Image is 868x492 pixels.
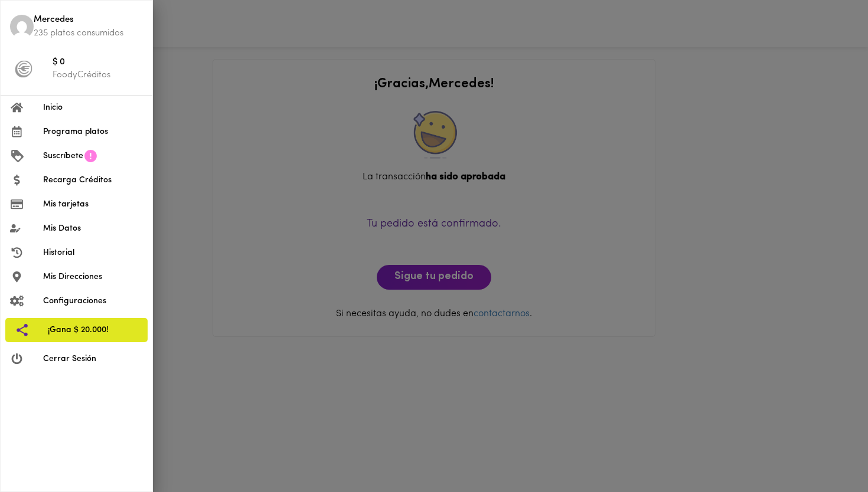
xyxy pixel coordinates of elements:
[43,271,143,283] span: Mis Direcciones
[43,247,143,259] span: Historial
[34,27,143,40] p: 235 platos consumidos
[43,198,143,211] span: Mis tarjetas
[43,295,143,307] span: Configuraciones
[43,126,143,138] span: Programa platos
[800,424,856,480] iframe: Messagebird Livechat Widget
[43,150,83,162] span: Suscríbete
[15,60,32,78] img: foody-creditos-black.png
[53,69,143,81] p: FoodyCréditos
[43,353,143,365] span: Cerrar Sesión
[53,56,143,70] span: $ 0
[43,222,143,235] span: Mis Datos
[48,324,138,336] span: ¡Gana $ 20.000!
[34,14,143,27] span: Mercedes
[43,101,143,114] span: Inicio
[43,174,143,186] span: Recarga Créditos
